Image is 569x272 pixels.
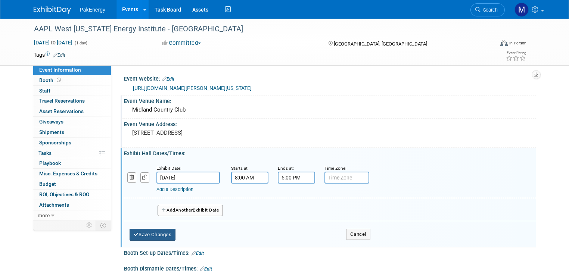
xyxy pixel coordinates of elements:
[130,104,530,116] div: Midland Country Club
[39,191,89,197] span: ROI, Objectives & ROO
[33,86,111,96] a: Staff
[33,190,111,200] a: ROI, Objectives & ROO
[34,6,71,14] img: ExhibitDay
[33,106,111,116] a: Asset Reservations
[124,119,536,128] div: Event Venue Address:
[124,247,536,257] div: Booth Set-up Dates/Times:
[470,3,505,16] a: Search
[324,166,346,171] small: Time Zone:
[33,200,111,210] a: Attachments
[34,39,73,46] span: [DATE] [DATE]
[31,22,485,36] div: AAPL West [US_STATE] Energy Institute - [GEOGRAPHIC_DATA]
[500,40,508,46] img: Format-Inperson.png
[33,96,111,106] a: Travel Reservations
[39,67,81,73] span: Event Information
[39,202,69,208] span: Attachments
[192,251,204,256] a: Edit
[278,166,294,171] small: Ends at:
[278,172,315,184] input: End Time
[38,150,52,156] span: Tasks
[33,117,111,127] a: Giveaways
[39,181,56,187] span: Budget
[506,51,526,55] div: Event Rating
[156,172,220,184] input: Date
[514,3,529,17] img: Mary Walker
[39,129,64,135] span: Shipments
[39,119,63,125] span: Giveaways
[162,76,174,82] a: Edit
[33,210,111,221] a: more
[53,53,65,58] a: Edit
[156,166,181,171] small: Exhibit Date:
[130,229,176,241] button: Save Changes
[39,140,71,146] span: Sponsorships
[39,171,97,176] span: Misc. Expenses & Credits
[33,138,111,148] a: Sponsorships
[200,266,212,272] a: Edit
[33,65,111,75] a: Event Information
[74,41,87,46] span: (1 day)
[33,127,111,137] a: Shipments
[334,41,427,47] span: [GEOGRAPHIC_DATA], [GEOGRAPHIC_DATA]
[156,187,193,192] a: Add a Description
[38,212,50,218] span: more
[39,108,84,114] span: Asset Reservations
[80,7,105,13] span: PakEnergy
[33,169,111,179] a: Misc. Expenses & Credits
[124,96,536,105] div: Event Venue Name:
[83,221,96,230] td: Personalize Event Tab Strip
[509,40,526,46] div: In-Person
[33,75,111,85] a: Booth
[454,39,526,50] div: Event Format
[175,207,193,213] span: Another
[231,172,268,184] input: Start Time
[39,160,61,166] span: Playbook
[132,129,287,136] pre: [STREET_ADDRESS]
[33,148,111,158] a: Tasks
[39,88,50,94] span: Staff
[124,73,536,83] div: Event Website:
[324,172,369,184] input: Time Zone
[39,98,85,104] span: Travel Reservations
[34,51,65,59] td: Tags
[346,229,370,240] button: Cancel
[50,40,57,46] span: to
[124,148,536,157] div: Exhibit Hall Dates/Times:
[96,221,111,230] td: Toggle Event Tabs
[159,39,204,47] button: Committed
[133,85,252,91] a: [URL][DOMAIN_NAME][PERSON_NAME][US_STATE]
[481,7,498,13] span: Search
[33,179,111,189] a: Budget
[39,77,62,83] span: Booth
[158,205,223,216] button: AddAnotherExhibit Date
[55,77,62,83] span: Booth not reserved yet
[33,158,111,168] a: Playbook
[231,166,249,171] small: Starts at:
